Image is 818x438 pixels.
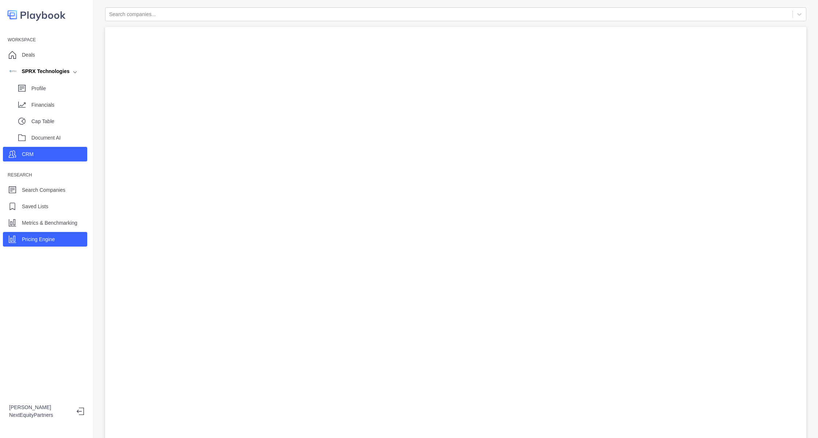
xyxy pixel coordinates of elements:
[31,118,87,125] p: Cap Table
[22,151,34,158] p: CRM
[31,134,87,142] p: Document AI
[22,236,55,243] p: Pricing Engine
[22,203,48,210] p: Saved Lists
[22,186,65,194] p: Search Companies
[9,411,71,419] p: NextEquityPartners
[9,68,16,75] img: company image
[9,68,70,75] div: SPRX Technologies
[7,7,66,22] img: logo-colored
[22,219,77,227] p: Metrics & Benchmarking
[22,51,35,59] p: Deals
[9,404,71,411] p: [PERSON_NAME]
[31,85,87,92] p: Profile
[31,101,87,109] p: Financials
